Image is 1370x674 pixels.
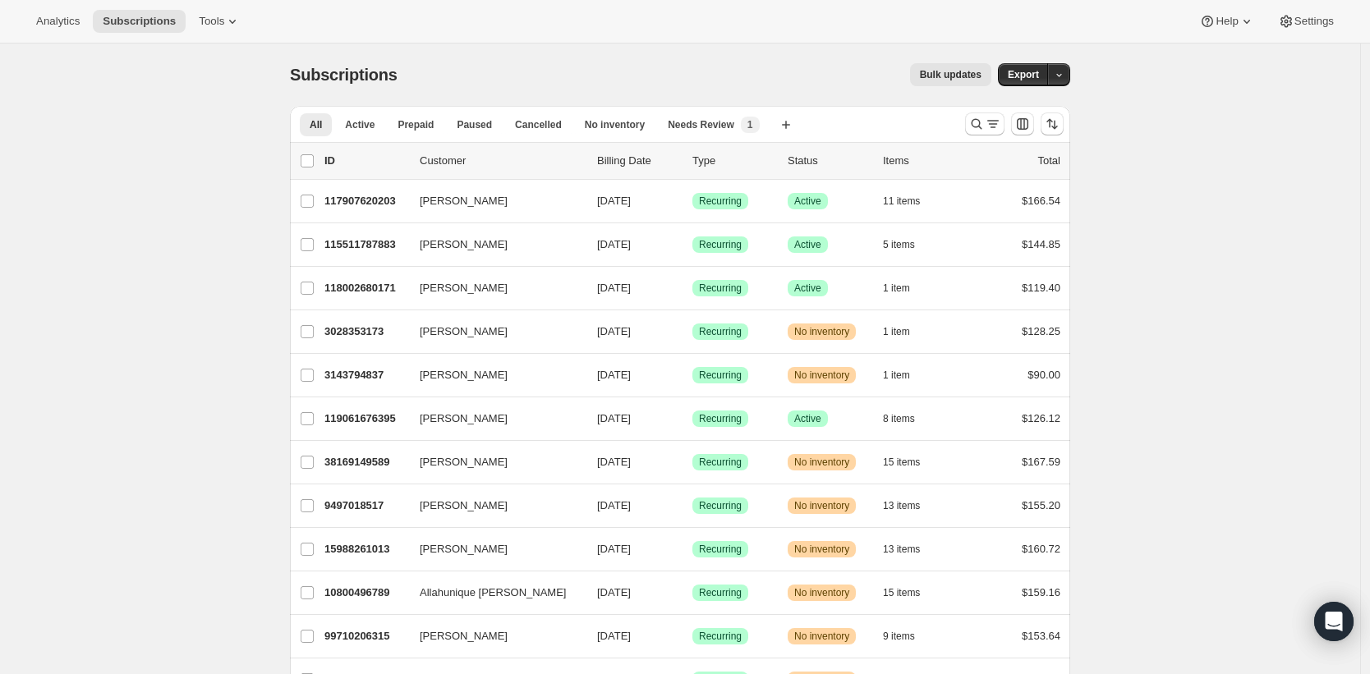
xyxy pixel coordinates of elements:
[324,193,407,209] p: 117907620203
[883,586,920,599] span: 15 items
[883,412,915,425] span: 8 items
[410,580,574,606] button: Allahunique [PERSON_NAME]
[1022,456,1060,468] span: $167.59
[324,233,1060,256] div: 115511787883[PERSON_NAME][DATE]SuccessRecurringSuccessActive5 items$144.85
[420,280,508,296] span: [PERSON_NAME]
[597,412,631,424] span: [DATE]
[93,10,186,33] button: Subscriptions
[699,238,742,251] span: Recurring
[1041,112,1064,135] button: Sort the results
[597,282,631,294] span: [DATE]
[998,63,1049,86] button: Export
[965,112,1005,135] button: Search and filter results
[794,630,849,643] span: No inventory
[420,193,508,209] span: [PERSON_NAME]
[324,451,1060,474] div: 38169149589[PERSON_NAME][DATE]SuccessRecurringWarningNo inventory15 items$167.59
[1294,15,1334,28] span: Settings
[324,236,407,253] p: 115511787883
[324,280,407,296] p: 118002680171
[597,630,631,642] span: [DATE]
[290,66,398,84] span: Subscriptions
[1022,499,1060,511] span: $155.20
[420,367,508,383] span: [PERSON_NAME]
[457,118,492,131] span: Paused
[420,454,508,470] span: [PERSON_NAME]
[883,581,938,604] button: 15 items
[883,456,920,469] span: 15 items
[324,494,1060,517] div: 9497018517[PERSON_NAME][DATE]SuccessRecurringWarningNo inventory13 items$155.20
[420,153,584,169] p: Customer
[597,153,679,169] p: Billing Date
[324,320,1060,343] div: 3028353173[PERSON_NAME][DATE]SuccessRecurringWarningNo inventory1 item$128.25
[699,499,742,512] span: Recurring
[324,323,407,340] p: 3028353173
[794,325,849,338] span: No inventory
[883,630,915,643] span: 9 items
[36,15,80,28] span: Analytics
[410,188,574,214] button: [PERSON_NAME]
[324,625,1060,648] div: 99710206315[PERSON_NAME][DATE]SuccessRecurringWarningNo inventory9 items$153.64
[420,236,508,253] span: [PERSON_NAME]
[26,10,90,33] button: Analytics
[920,68,982,81] span: Bulk updates
[1022,238,1060,250] span: $144.85
[324,364,1060,387] div: 3143794837[PERSON_NAME][DATE]SuccessRecurringWarningNo inventory1 item$90.00
[910,63,991,86] button: Bulk updates
[189,10,251,33] button: Tools
[883,277,928,300] button: 1 item
[324,407,1060,430] div: 119061676395[PERSON_NAME][DATE]SuccessRecurringSuccessActive8 items$126.12
[324,581,1060,604] div: 10800496789Allahunique [PERSON_NAME][DATE]SuccessRecurringWarningNo inventory15 items$159.16
[747,118,753,131] span: 1
[420,497,508,514] span: [PERSON_NAME]
[410,362,574,388] button: [PERSON_NAME]
[1268,10,1344,33] button: Settings
[410,319,574,345] button: [PERSON_NAME]
[699,630,742,643] span: Recurring
[310,118,322,131] span: All
[324,628,407,644] p: 99710206315
[324,497,407,514] p: 9497018517
[883,153,965,169] div: Items
[883,190,938,213] button: 11 items
[1022,195,1060,207] span: $166.54
[794,543,849,556] span: No inventory
[1216,15,1238,28] span: Help
[883,325,910,338] span: 1 item
[883,625,933,648] button: 9 items
[597,499,631,511] span: [DATE]
[420,410,508,427] span: [PERSON_NAME]
[773,113,799,136] button: Create new view
[420,541,508,557] span: [PERSON_NAME]
[794,586,849,599] span: No inventory
[794,499,849,512] span: No inventory
[410,275,574,301] button: [PERSON_NAME]
[324,538,1060,561] div: 15988261013[PERSON_NAME][DATE]SuccessRecurringWarningNo inventory13 items$160.72
[883,407,933,430] button: 8 items
[699,456,742,469] span: Recurring
[699,282,742,295] span: Recurring
[324,367,407,383] p: 3143794837
[794,282,821,295] span: Active
[668,118,734,131] span: Needs Review
[398,118,434,131] span: Prepaid
[420,585,566,601] span: Allahunique [PERSON_NAME]
[794,412,821,425] span: Active
[883,451,938,474] button: 15 items
[1011,112,1034,135] button: Customize table column order and visibility
[199,15,224,28] span: Tools
[324,541,407,557] p: 15988261013
[597,456,631,468] span: [DATE]
[883,238,915,251] span: 5 items
[420,628,508,644] span: [PERSON_NAME]
[1022,586,1060,598] span: $159.16
[410,232,574,258] button: [PERSON_NAME]
[103,15,176,28] span: Subscriptions
[597,369,631,381] span: [DATE]
[883,364,928,387] button: 1 item
[515,118,562,131] span: Cancelled
[324,585,407,601] p: 10800496789
[420,323,508,340] span: [PERSON_NAME]
[597,586,631,598] span: [DATE]
[1022,630,1060,642] span: $153.64
[1038,153,1060,169] p: Total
